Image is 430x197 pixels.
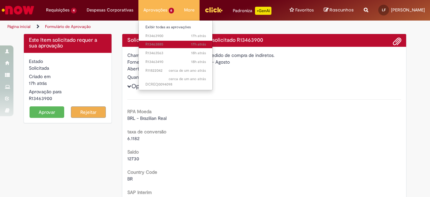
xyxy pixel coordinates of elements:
img: ServiceNow [1,3,35,17]
ul: Aprovações [138,20,213,90]
div: [PERSON_NAME] [127,65,401,74]
a: Aberto R13463885 : [139,41,213,48]
span: R13463900 [145,33,206,39]
span: 18h atrás [191,51,206,56]
div: Quantidade 1 [127,74,401,80]
a: Aberto R13463490 : [139,58,213,66]
span: 6 [169,8,174,13]
span: DCREQ0094098 [145,76,206,87]
a: Aberto R11822042 : [139,67,213,74]
div: 29/08/2025 17:56:54 [29,80,106,87]
div: Chamado destinado para a geração de pedido de compra de indiretos. [127,52,401,59]
span: LF [382,8,386,12]
span: cerca de um ano atrás [169,76,206,81]
span: R11822042 [145,68,206,73]
div: Solicitada [29,65,106,71]
img: click_logo_yellow_360x200.png [205,5,223,15]
div: Fornecimento de [GEOGRAPHIC_DATA] - Agosto [127,59,401,65]
span: BR [127,176,133,182]
label: Aprovação para [29,88,61,95]
time: 31/03/2024 03:40:24 [169,76,206,81]
time: 29/08/2025 16:34:04 [191,59,206,64]
b: RPA Moeda [127,108,152,114]
a: Página inicial [7,24,31,29]
label: Aberto por [127,65,150,72]
span: R13463885 [145,42,206,47]
span: Aprovações [143,7,167,13]
h4: Solicitação de aprovação para Item solicitado R13463900 [127,37,401,43]
a: Aberto R13463563 : [139,50,213,57]
span: Rascunhos [330,7,354,13]
span: 4 [71,8,77,13]
a: Aberto R13463900 : [139,32,213,40]
span: More [184,7,195,13]
h4: Este Item solicitado requer a sua aprovação [29,37,106,49]
label: Criado em [29,73,51,80]
div: R13463900 [29,95,106,102]
span: R13463490 [145,59,206,65]
ul: Trilhas de página [5,21,282,33]
span: BRL - Brazilian Real [127,115,167,121]
b: Country Code [127,169,157,175]
span: cerca de um ano atrás [169,68,206,73]
span: 6.1182 [127,135,139,141]
span: R13463563 [145,51,206,56]
a: Exibir todas as aprovações [139,24,213,31]
span: Requisições [46,7,70,13]
time: 29/08/2025 16:41:41 [191,51,206,56]
span: Despesas Corporativas [87,7,133,13]
span: [PERSON_NAME] [391,7,425,13]
div: Padroniza [233,7,271,15]
time: 29/08/2025 17:56:54 [29,80,47,86]
b: SAP Interim [127,189,152,195]
label: Estado [29,58,43,65]
b: taxa de conversão [127,129,166,135]
a: Rascunhos [324,7,354,13]
b: Saldo [127,149,139,155]
p: +GenAi [255,7,271,15]
a: Formulário de Aprovação [45,24,91,29]
span: 18h atrás [191,59,206,64]
time: 29/08/2025 17:56:54 [191,33,206,38]
span: 12730 [127,156,139,162]
span: 17h atrás [29,80,47,86]
time: 01/08/2024 16:46:52 [169,68,206,73]
span: Favoritos [295,7,314,13]
button: Aprovar [30,106,64,118]
a: Aberto DCREQ0094098 : [139,75,213,88]
span: 17h atrás [191,42,206,47]
span: 17h atrás [191,33,206,38]
button: Rejeitar [71,106,106,118]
